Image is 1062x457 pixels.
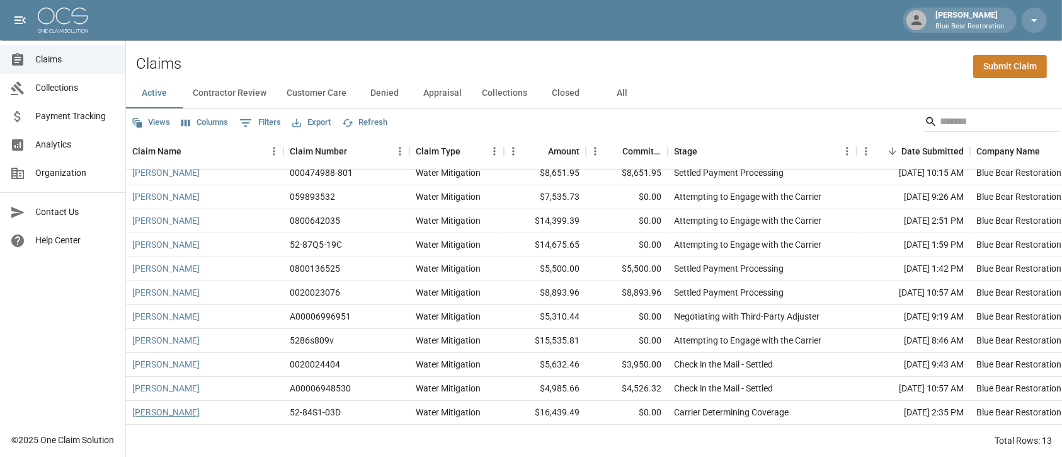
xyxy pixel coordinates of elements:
div: Claim Number [290,134,347,169]
div: $8,651.95 [586,161,668,185]
div: $3,950.00 [586,353,668,377]
div: Claim Number [283,134,409,169]
a: [PERSON_NAME] [132,382,200,395]
div: © 2025 One Claim Solution [11,434,114,446]
div: 52-87Q5-19C [290,238,342,251]
div: $5,500.00 [504,257,586,281]
div: Water Mitigation [416,262,481,275]
a: [PERSON_NAME] [132,262,200,275]
a: [PERSON_NAME] [132,238,200,251]
div: Settled Payment Processing [674,286,784,299]
div: Claim Type [409,134,504,169]
div: $8,893.96 [586,281,668,305]
div: Committed Amount [622,134,661,169]
button: Menu [485,142,504,161]
div: Attempting to Engage with the Carrier [674,214,821,227]
div: Settled Payment Processing [674,262,784,275]
button: Customer Care [277,78,357,108]
div: [DATE] 2:51 PM [857,209,970,233]
div: Date Submitted [901,134,964,169]
div: 000474988-801 [290,166,353,179]
div: $4,985.66 [504,377,586,401]
button: Menu [838,142,857,161]
div: Blue Bear Restoration [976,262,1061,275]
div: $16,439.49 [504,401,586,425]
button: Select columns [178,113,231,132]
button: Menu [504,142,523,161]
button: Closed [537,78,594,108]
a: [PERSON_NAME] [132,214,200,227]
div: 0800136525 [290,262,340,275]
div: Water Mitigation [416,214,481,227]
div: [DATE] 10:15 AM [857,161,970,185]
div: 059893532 [290,190,335,203]
div: $14,675.65 [504,233,586,257]
div: Blue Bear Restoration [976,334,1061,347]
span: Help Center [35,234,115,247]
div: $0.00 [586,209,668,233]
button: Sort [605,142,622,160]
button: Menu [265,142,283,161]
div: $8,893.96 [504,281,586,305]
div: $0.00 [586,185,668,209]
div: $0.00 [586,401,668,425]
span: Payment Tracking [35,110,115,123]
div: $0.00 [586,329,668,353]
div: [DATE] 2:35 PM [857,401,970,425]
button: Export [289,113,334,132]
button: Sort [460,142,478,160]
div: Water Mitigation [416,190,481,203]
div: [DATE] 9:19 AM [857,305,970,329]
div: [DATE] 1:42 PM [857,257,970,281]
div: [DATE] 1:59 PM [857,233,970,257]
a: [PERSON_NAME] [132,406,200,419]
button: Refresh [339,113,391,132]
div: $5,310.44 [504,305,586,329]
div: Amount [548,134,580,169]
div: Blue Bear Restoration [976,358,1061,371]
div: Blue Bear Restoration [976,406,1061,419]
div: Blue Bear Restoration [976,238,1061,251]
div: $5,632.46 [504,353,586,377]
div: Water Mitigation [416,382,481,395]
a: [PERSON_NAME] [132,334,200,347]
div: Blue Bear Restoration [976,166,1061,179]
div: Company Name [976,134,1040,169]
button: All [594,78,651,108]
div: $8,651.95 [504,161,586,185]
div: Negotiating with Third-Party Adjuster [674,310,819,323]
div: $4,526.32 [586,377,668,401]
button: Denied [357,78,413,108]
div: 5286s809v [290,334,334,347]
div: Water Mitigation [416,310,481,323]
button: Contractor Review [183,78,277,108]
button: Sort [884,142,901,160]
div: Blue Bear Restoration [976,286,1061,299]
div: $15,535.81 [504,329,586,353]
div: Blue Bear Restoration [976,214,1061,227]
button: Sort [347,142,365,160]
div: $7,535.73 [504,185,586,209]
button: Show filters [236,113,284,133]
span: Collections [35,81,115,95]
div: 0020024404 [290,358,340,371]
div: Settled Payment Processing [674,166,784,179]
div: Carrier Determining Coverage [674,406,789,419]
a: Submit Claim [973,55,1047,78]
div: Amount [504,134,586,169]
span: Contact Us [35,205,115,219]
p: Blue Bear Restoration [935,21,1004,32]
button: Sort [697,142,715,160]
div: Total Rows: 13 [995,434,1052,447]
div: Check in the Mail - Settled [674,358,773,371]
div: 0020023076 [290,286,340,299]
div: $0.00 [586,305,668,329]
div: Stage [674,134,697,169]
button: Active [126,78,183,108]
a: [PERSON_NAME] [132,310,200,323]
button: Appraisal [413,78,472,108]
div: A00006948530 [290,382,351,395]
div: Blue Bear Restoration [976,310,1061,323]
button: open drawer [8,8,33,33]
div: Water Mitigation [416,166,481,179]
